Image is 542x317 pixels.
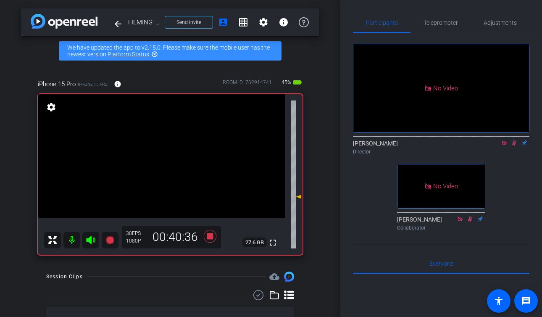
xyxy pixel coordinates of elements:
[484,20,517,26] span: Adjustments
[38,79,76,89] span: iPhone 15 Pro
[521,296,531,306] mat-icon: message
[126,238,147,244] div: 1080P
[45,102,57,112] mat-icon: settings
[433,84,458,92] span: No Video
[176,19,201,26] span: Send invite
[128,14,160,31] span: FILMING: [PERSON_NAME]
[433,182,458,190] span: No Video
[108,51,149,58] a: Platform Status
[353,148,529,156] div: Director
[258,17,268,27] mat-icon: settings
[292,77,303,87] mat-icon: battery_std
[126,230,147,237] div: 30
[268,238,278,248] mat-icon: fullscreen
[269,272,279,282] span: Destinations for your clips
[242,238,267,248] span: 27.6 GB
[269,272,279,282] mat-icon: cloud_upload
[429,261,453,267] span: Everyone
[31,14,97,29] img: app-logo
[218,17,228,27] mat-icon: account_box
[279,17,289,27] mat-icon: info
[366,20,398,26] span: Participants
[147,230,203,244] div: 00:40:36
[280,76,292,89] span: 45%
[132,230,141,236] span: FPS
[113,19,123,29] mat-icon: arrow_back
[397,224,485,232] div: Collaborator
[238,17,248,27] mat-icon: grid_on
[59,41,282,61] div: We have updated the app to v2.15.0. Please make sure the mobile user has the newest version.
[114,80,121,88] mat-icon: info
[78,81,108,87] span: iPhone 15 Pro
[151,51,158,58] mat-icon: highlight_off
[424,20,458,26] span: Teleprompter
[46,272,83,281] div: Session Clips
[284,272,294,282] img: Session clips
[397,215,485,232] div: [PERSON_NAME]
[223,79,272,91] div: ROOM ID: 762914741
[353,139,529,156] div: [PERSON_NAME]
[291,192,301,202] mat-icon: -6 dB
[165,16,213,29] button: Send invite
[494,296,504,306] mat-icon: accessibility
